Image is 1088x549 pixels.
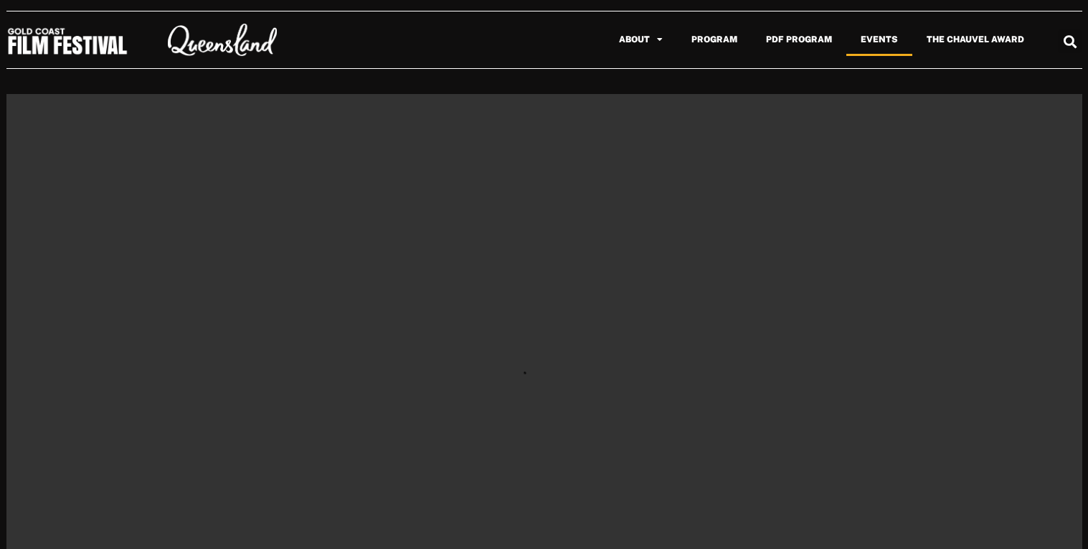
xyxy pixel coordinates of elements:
[311,23,1039,56] nav: Menu
[752,23,846,56] a: PDF Program
[1058,29,1082,53] div: Search
[846,23,912,56] a: Events
[605,23,677,56] a: About
[677,23,752,56] a: Program
[912,23,1039,56] a: The Chauvel Award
